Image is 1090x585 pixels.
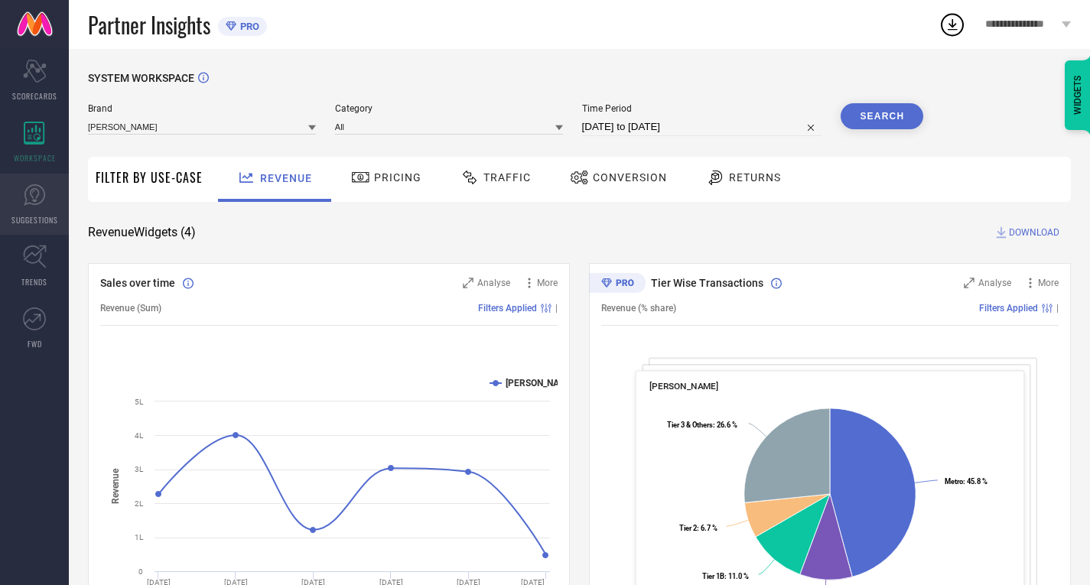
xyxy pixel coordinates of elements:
tspan: Tier 1B [702,572,724,580]
text: 5L [135,398,144,406]
span: Revenue (% share) [601,303,676,314]
span: Revenue (Sum) [100,303,161,314]
text: : 45.8 % [945,477,988,486]
text: 4L [135,431,144,440]
span: TRENDS [21,276,47,288]
text: : 11.0 % [702,572,749,580]
text: 2L [135,499,144,508]
text: : 6.7 % [679,524,717,532]
input: Select time period [582,118,822,136]
span: WORKSPACE [14,152,56,164]
span: | [555,303,558,314]
span: Filter By Use-Case [96,168,203,187]
span: Traffic [483,171,531,184]
div: Premium [589,273,646,296]
span: [PERSON_NAME] [649,381,719,392]
svg: Zoom [463,278,473,288]
text: 3L [135,465,144,473]
button: Search [841,103,923,129]
span: More [537,278,558,288]
text: [PERSON_NAME] [506,378,575,388]
span: Filters Applied [478,303,537,314]
span: Analyse [477,278,510,288]
span: FWD [28,338,42,349]
span: More [1038,278,1059,288]
span: | [1056,303,1059,314]
span: Analyse [978,278,1011,288]
span: Time Period [582,103,822,114]
text: 1L [135,533,144,541]
span: Filters Applied [979,303,1038,314]
span: Revenue [260,172,312,184]
tspan: Tier 3 & Others [668,421,714,429]
span: Tier Wise Transactions [651,277,763,289]
tspan: Metro [945,477,963,486]
text: 0 [138,567,143,576]
span: DOWNLOAD [1009,225,1059,240]
span: SYSTEM WORKSPACE [88,72,194,84]
span: PRO [236,21,259,32]
span: SUGGESTIONS [11,214,58,226]
tspan: Revenue [110,468,121,504]
div: Open download list [939,11,966,38]
span: Category [335,103,563,114]
span: Returns [729,171,781,184]
span: Revenue Widgets ( 4 ) [88,225,196,240]
span: Conversion [593,171,667,184]
text: : 26.6 % [668,421,738,429]
svg: Zoom [964,278,974,288]
span: SCORECARDS [12,90,57,102]
tspan: Tier 2 [679,524,697,532]
span: Pricing [374,171,421,184]
span: Partner Insights [88,9,210,41]
span: Sales over time [100,277,175,289]
span: Brand [88,103,316,114]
